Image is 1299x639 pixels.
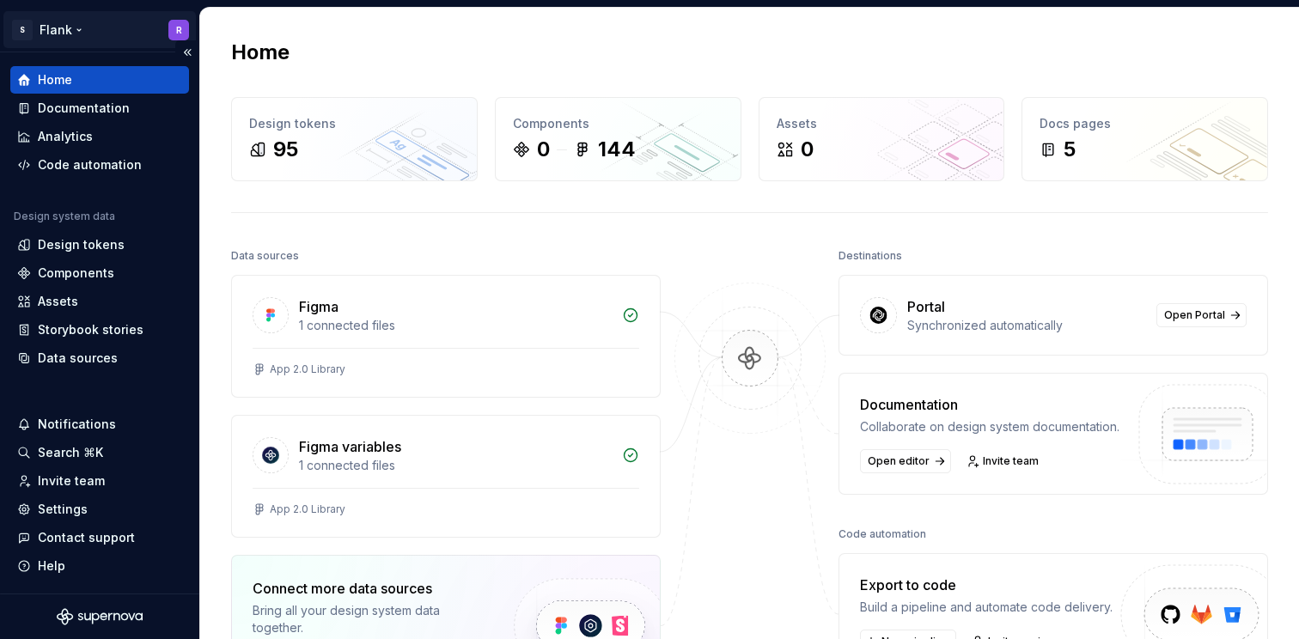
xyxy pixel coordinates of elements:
[10,316,189,344] a: Storybook stories
[983,454,1039,468] span: Invite team
[10,552,189,580] button: Help
[10,411,189,438] button: Notifications
[868,454,930,468] span: Open editor
[57,608,143,625] svg: Supernova Logo
[10,524,189,551] button: Contact support
[299,436,401,457] div: Figma variables
[907,317,1146,334] div: Synchronized automatically
[12,20,33,40] div: S
[801,136,814,163] div: 0
[14,210,115,223] div: Design system data
[777,115,987,132] div: Assets
[253,602,485,636] div: Bring all your design system data together.
[231,415,661,538] a: Figma variables1 connected filesApp 2.0 Library
[860,449,951,473] a: Open editor
[270,502,345,516] div: App 2.0 Library
[1022,97,1268,181] a: Docs pages5
[231,244,299,268] div: Data sources
[38,501,88,518] div: Settings
[38,265,114,282] div: Components
[10,467,189,495] a: Invite team
[1064,136,1076,163] div: 5
[38,444,103,461] div: Search ⌘K
[10,123,189,150] a: Analytics
[249,115,460,132] div: Design tokens
[10,288,189,315] a: Assets
[40,21,72,39] div: Flank
[3,11,196,48] button: SFlankR
[38,128,93,145] div: Analytics
[1164,308,1225,322] span: Open Portal
[10,439,189,466] button: Search ⌘K
[907,296,945,317] div: Portal
[860,418,1119,435] div: Collaborate on design system documentation.
[495,97,741,181] a: Components0144
[299,317,612,334] div: 1 connected files
[299,296,338,317] div: Figma
[38,529,135,546] div: Contact support
[38,350,118,367] div: Data sources
[860,575,1113,595] div: Export to code
[176,23,182,37] div: R
[38,71,72,88] div: Home
[38,321,143,338] div: Storybook stories
[10,259,189,287] a: Components
[537,136,550,163] div: 0
[10,94,189,122] a: Documentation
[10,496,189,523] a: Settings
[839,244,902,268] div: Destinations
[10,151,189,179] a: Code automation
[38,472,105,490] div: Invite team
[860,394,1119,415] div: Documentation
[860,599,1113,616] div: Build a pipeline and automate code delivery.
[513,115,723,132] div: Components
[231,97,478,181] a: Design tokens95
[759,97,1005,181] a: Assets0
[38,236,125,253] div: Design tokens
[38,557,65,575] div: Help
[10,231,189,259] a: Design tokens
[10,344,189,372] a: Data sources
[270,362,345,376] div: App 2.0 Library
[1156,303,1247,327] a: Open Portal
[38,416,116,433] div: Notifications
[175,40,199,64] button: Collapse sidebar
[231,39,290,66] h2: Home
[273,136,298,163] div: 95
[253,578,485,599] div: Connect more data sources
[299,457,612,474] div: 1 connected files
[10,66,189,94] a: Home
[839,522,926,546] div: Code automation
[38,293,78,310] div: Assets
[598,136,636,163] div: 144
[961,449,1046,473] a: Invite team
[38,156,142,173] div: Code automation
[38,100,130,117] div: Documentation
[1040,115,1250,132] div: Docs pages
[231,275,661,398] a: Figma1 connected filesApp 2.0 Library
